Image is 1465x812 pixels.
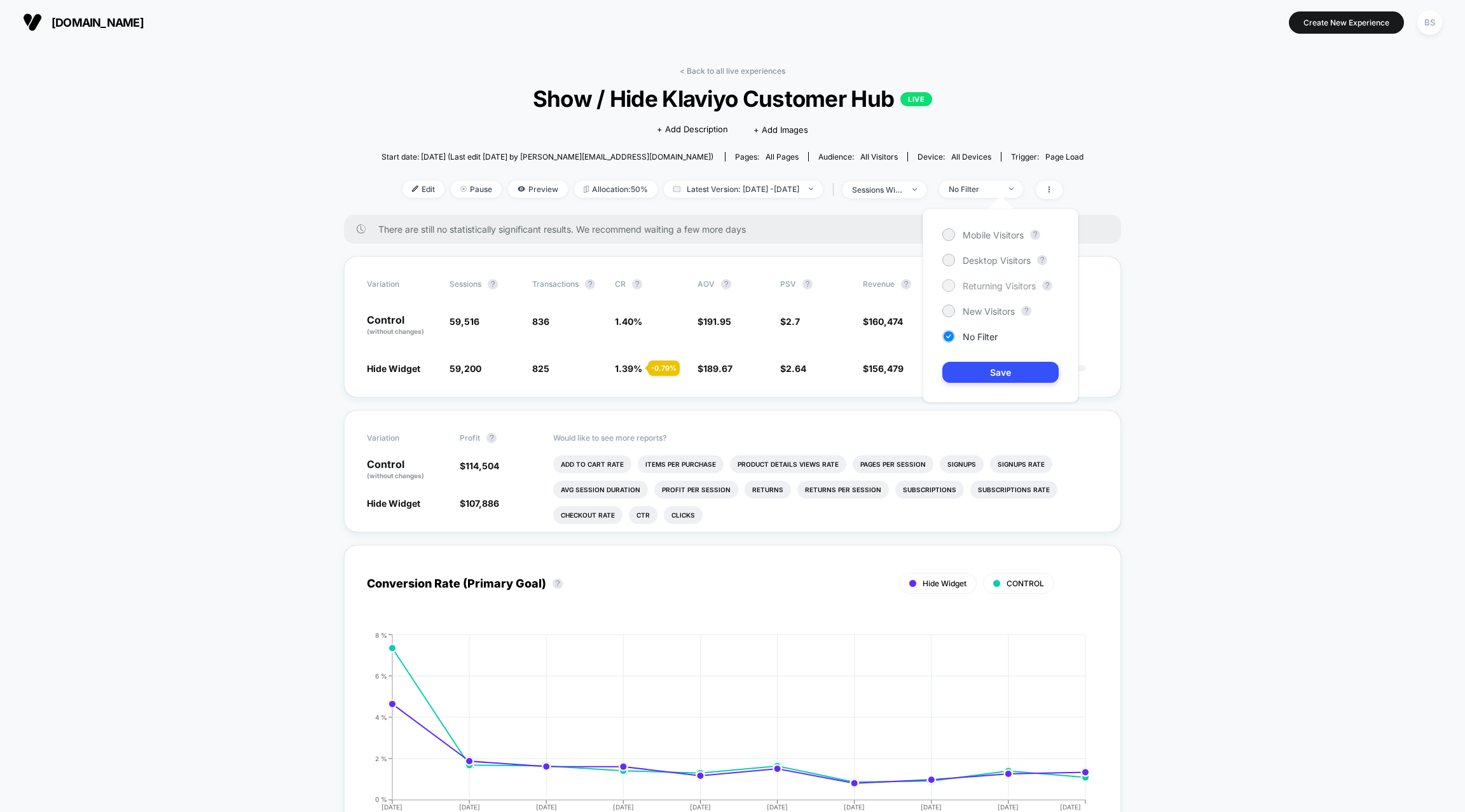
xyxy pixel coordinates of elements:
[869,316,903,327] span: 160,474
[923,579,966,588] span: Hide Widget
[367,472,424,479] span: (without changes)
[615,279,626,289] span: CR
[450,363,481,374] span: 59,200
[553,455,631,473] li: Add To Cart Rate
[657,123,728,136] span: + Add Description
[963,280,1036,291] span: Returning Visitors
[818,152,898,162] div: Audience:
[852,185,903,195] div: sessions with impression
[460,460,499,471] span: $
[698,279,715,289] span: AOV
[1060,803,1081,811] tspan: [DATE]
[970,481,1057,499] li: Subscriptions Rate
[553,433,1099,443] p: Would like to see more reports?
[1037,255,1047,265] button: ?
[703,363,732,374] span: 189.67
[753,125,808,135] span: + Add Images
[648,361,680,376] div: - 0.79 %
[844,803,865,811] tspan: [DATE]
[367,279,437,289] span: Variation
[23,13,42,32] img: Visually logo
[19,12,148,32] button: [DOMAIN_NAME]
[532,279,579,289] span: Transactions
[412,186,418,192] img: edit
[703,316,731,327] span: 191.95
[532,363,549,374] span: 825
[780,279,796,289] span: PSV
[829,181,843,199] span: |
[766,152,799,162] span: all pages
[921,803,942,811] tspan: [DATE]
[1011,152,1083,162] div: Trigger:
[629,506,657,524] li: Ctr
[912,188,917,191] img: end
[963,230,1024,240] span: Mobile Visitors
[367,315,437,336] p: Control
[1009,188,1014,190] img: end
[942,362,1059,383] button: Save
[460,433,480,443] span: Profit
[949,184,1000,194] div: No Filter
[664,506,703,524] li: Clicks
[367,363,420,374] span: Hide Widget
[536,803,557,811] tspan: [DATE]
[780,363,806,374] span: $
[488,279,498,289] button: ?
[853,455,933,473] li: Pages Per Session
[508,181,568,198] span: Preview
[375,754,387,762] tspan: 2 %
[990,455,1052,473] li: Signups Rate
[382,803,402,811] tspan: [DATE]
[786,363,806,374] span: 2.64
[574,181,657,198] span: Allocation: 50%
[459,803,480,811] tspan: [DATE]
[745,481,791,499] li: Returns
[460,498,499,509] span: $
[416,85,1048,112] span: Show / Hide Klaviyo Customer Hub
[367,459,447,481] p: Control
[402,181,444,198] span: Edit
[375,713,387,720] tspan: 4 %
[863,316,903,327] span: $
[486,433,497,443] button: ?
[615,316,642,327] span: 1.40 %
[680,66,785,76] a: < Back to all live experiences
[450,279,481,289] span: Sessions
[632,279,642,289] button: ?
[863,279,895,289] span: Revenue
[654,481,738,499] li: Profit Per Session
[802,279,813,289] button: ?
[465,460,499,471] span: 114,504
[809,188,813,190] img: end
[553,481,648,499] li: Avg Session Duration
[367,433,437,443] span: Variation
[52,16,144,29] span: [DOMAIN_NAME]
[698,363,732,374] span: $
[367,327,424,335] span: (without changes)
[1021,306,1031,316] button: ?
[451,181,502,198] span: Pause
[378,224,1096,235] span: There are still no statistically significant results. We recommend waiting a few more days
[1007,579,1044,588] span: CONTROL
[532,316,549,327] span: 836
[1045,152,1083,162] span: Page Load
[901,279,911,289] button: ?
[998,803,1019,811] tspan: [DATE]
[698,316,731,327] span: $
[375,631,387,638] tspan: 8 %
[584,186,589,193] img: rebalance
[553,506,622,524] li: Checkout Rate
[963,331,998,342] span: No Filter
[375,795,387,803] tspan: 0 %
[1030,230,1040,240] button: ?
[730,455,846,473] li: Product Details Views Rate
[963,306,1015,317] span: New Visitors
[638,455,724,473] li: Items Per Purchase
[797,481,889,499] li: Returns Per Session
[615,363,642,374] span: 1.39 %
[951,152,991,162] span: all devices
[465,498,499,509] span: 107,886
[860,152,898,162] span: All Visitors
[673,186,680,192] img: calendar
[963,255,1031,266] span: Desktop Visitors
